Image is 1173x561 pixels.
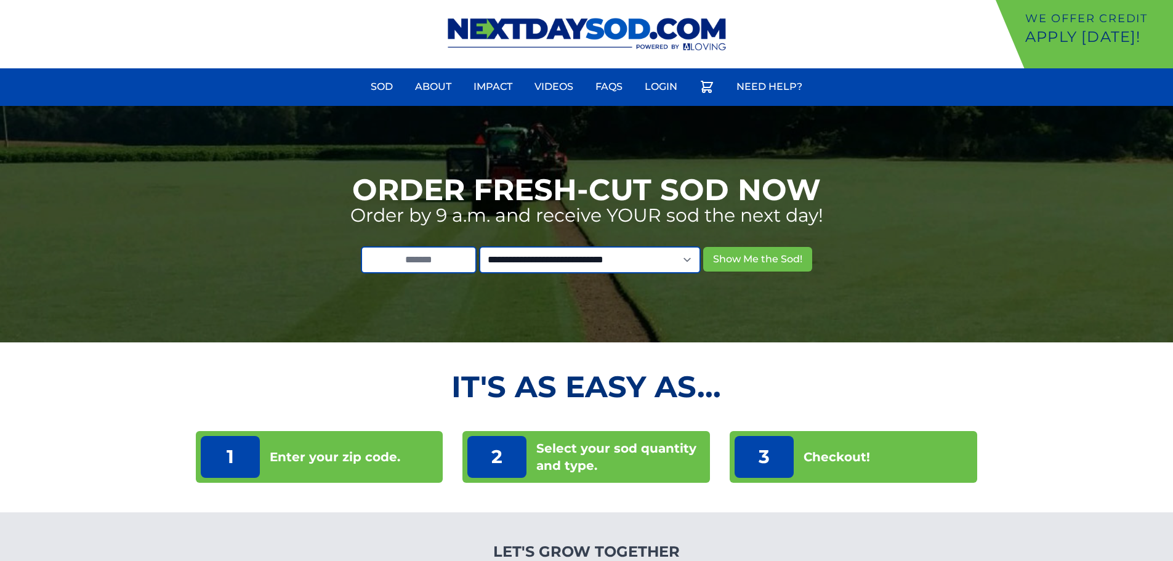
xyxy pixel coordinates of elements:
[1025,27,1168,47] p: Apply [DATE]!
[588,72,630,102] a: FAQs
[352,175,821,204] h1: Order Fresh-Cut Sod Now
[466,72,520,102] a: Impact
[408,72,459,102] a: About
[467,436,526,478] p: 2
[637,72,685,102] a: Login
[350,204,823,227] p: Order by 9 a.m. and receive YOUR sod the next day!
[804,448,870,466] p: Checkout!
[201,436,260,478] p: 1
[536,440,705,474] p: Select your sod quantity and type.
[735,436,794,478] p: 3
[703,247,812,272] button: Show Me the Sod!
[363,72,400,102] a: Sod
[196,372,978,402] h2: It's as Easy As...
[270,448,400,466] p: Enter your zip code.
[527,72,581,102] a: Videos
[729,72,810,102] a: Need Help?
[1025,10,1168,27] p: We offer Credit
